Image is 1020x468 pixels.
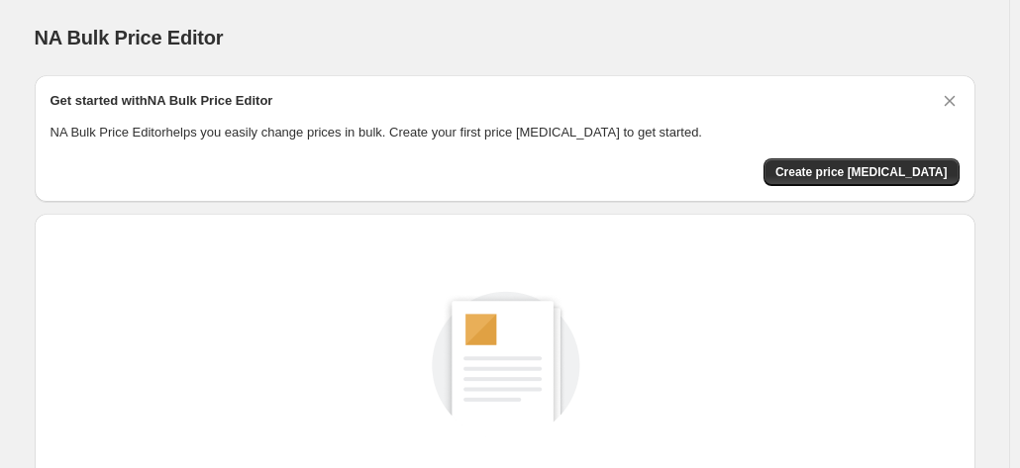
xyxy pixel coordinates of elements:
button: Dismiss card [940,91,960,111]
span: Create price [MEDICAL_DATA] [775,164,948,180]
h2: Get started with NA Bulk Price Editor [51,91,273,111]
p: NA Bulk Price Editor helps you easily change prices in bulk. Create your first price [MEDICAL_DAT... [51,123,960,142]
span: NA Bulk Price Editor [35,27,224,48]
button: Create price change job [764,158,960,186]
